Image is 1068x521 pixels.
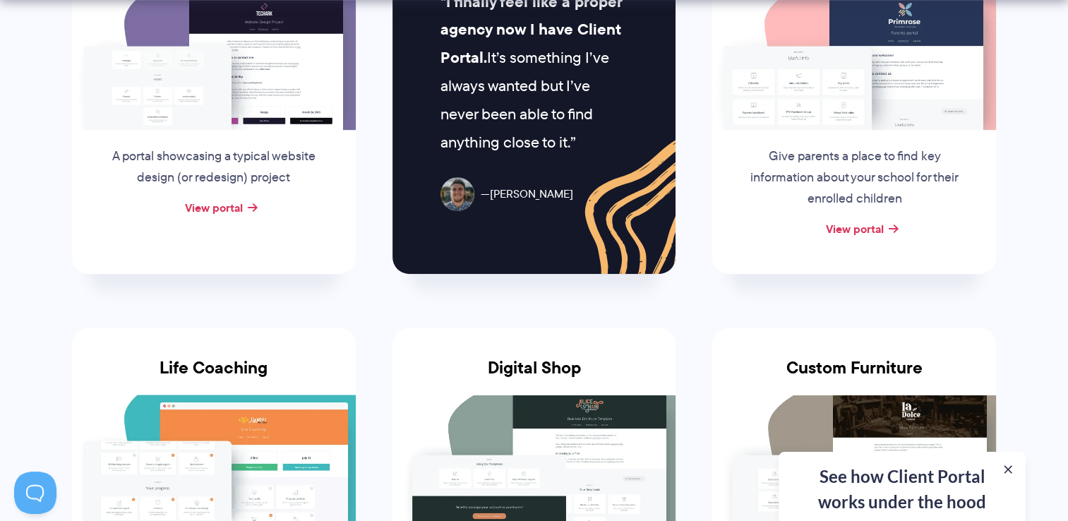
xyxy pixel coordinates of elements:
p: Give parents a place to find key information about your school for their enrolled children [747,146,961,210]
iframe: Toggle Customer Support [14,472,56,514]
span: [PERSON_NAME] [481,184,573,205]
a: View portal [825,220,883,237]
h3: Digital Shop [392,358,676,395]
p: A portal showcasing a typical website design (or redesign) project [107,146,321,188]
h3: Life Coaching [72,358,356,395]
h3: Custom Furniture [712,358,996,395]
a: View portal [185,199,243,216]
